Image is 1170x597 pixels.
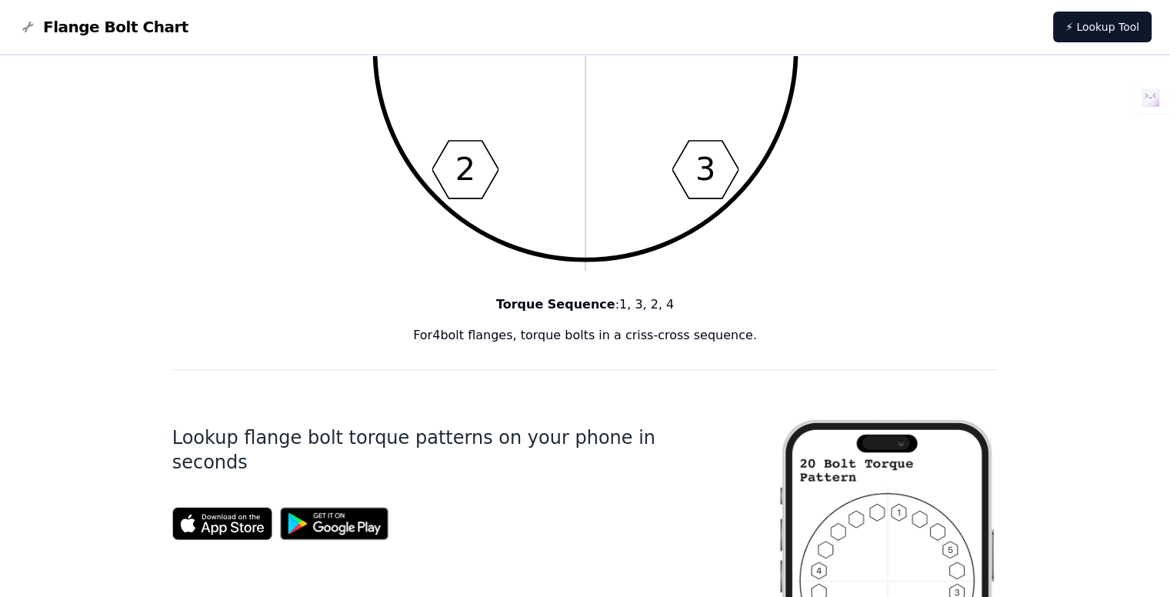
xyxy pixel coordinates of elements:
[1053,12,1152,42] a: ⚡ Lookup Tool
[172,326,998,345] p: For 4 bolt flanges, torque bolts in a criss-cross sequence.
[455,151,475,188] text: 2
[496,297,615,312] b: Torque Sequence
[18,18,37,36] img: Flange Bolt Chart Logo
[172,507,272,540] img: App Store badge for the Flange Bolt Chart app
[172,295,998,314] p: : 1, 3, 2, 4
[272,499,397,548] img: Get it on Google Play
[695,151,715,188] text: 3
[43,16,188,38] span: Flange Bolt Chart
[18,16,188,38] a: Flange Bolt Chart LogoFlange Bolt Chart
[172,425,728,475] h1: Lookup flange bolt torque patterns on your phone in seconds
